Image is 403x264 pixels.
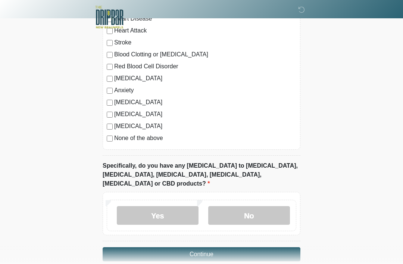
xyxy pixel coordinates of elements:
[107,40,113,46] input: Stroke
[107,100,113,106] input: [MEDICAL_DATA]
[107,64,113,70] input: Red Blood Cell Disorder
[103,248,300,262] button: Continue
[117,206,199,225] label: Yes
[208,206,290,225] label: No
[103,162,300,189] label: Specifically, do you have any [MEDICAL_DATA] to [MEDICAL_DATA], [MEDICAL_DATA], [MEDICAL_DATA], [...
[114,38,296,47] label: Stroke
[107,124,113,130] input: [MEDICAL_DATA]
[114,122,296,131] label: [MEDICAL_DATA]
[107,88,113,94] input: Anxiety
[114,86,296,95] label: Anxiety
[107,112,113,118] input: [MEDICAL_DATA]
[107,52,113,58] input: Blood Clotting or [MEDICAL_DATA]
[114,62,296,71] label: Red Blood Cell Disorder
[114,74,296,83] label: [MEDICAL_DATA]
[114,110,296,119] label: [MEDICAL_DATA]
[114,98,296,107] label: [MEDICAL_DATA]
[107,136,113,142] input: None of the above
[114,50,296,59] label: Blood Clotting or [MEDICAL_DATA]
[114,134,296,143] label: None of the above
[107,76,113,82] input: [MEDICAL_DATA]
[95,6,124,30] img: The DRIPBaR - New Braunfels Logo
